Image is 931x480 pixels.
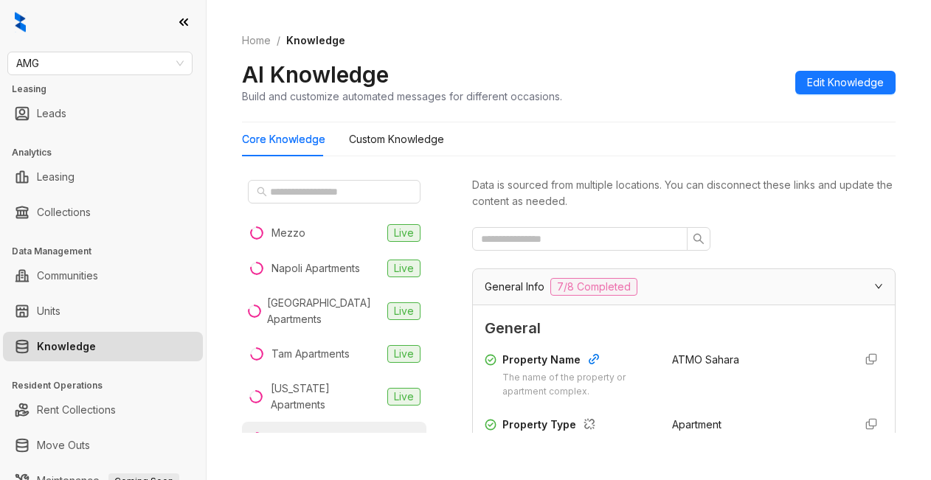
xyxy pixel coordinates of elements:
[242,60,389,88] h2: AI Knowledge
[672,418,721,431] span: Apartment
[257,187,267,197] span: search
[387,345,420,363] span: Live
[3,99,203,128] li: Leads
[502,417,654,436] div: Property Type
[12,146,206,159] h3: Analytics
[672,353,739,366] span: ATMO Sahara
[387,302,420,320] span: Live
[795,71,896,94] button: Edit Knowledge
[271,225,305,241] div: Mezzo
[271,346,350,362] div: Tam Apartments
[3,198,203,227] li: Collections
[485,279,544,295] span: General Info
[3,162,203,192] li: Leasing
[3,332,203,361] li: Knowledge
[16,52,184,74] span: AMG
[3,261,203,291] li: Communities
[15,12,26,32] img: logo
[267,295,381,327] div: [GEOGRAPHIC_DATA] Apartments
[473,269,895,305] div: General Info7/8 Completed
[271,380,381,413] div: [US_STATE] Apartments
[37,431,90,460] a: Move Outs
[807,74,884,91] span: Edit Knowledge
[12,379,206,392] h3: Resident Operations
[472,177,896,209] div: Data is sourced from multiple locations. You can disconnect these links and update the content as...
[3,431,203,460] li: Move Outs
[874,282,883,291] span: expanded
[3,296,203,326] li: Units
[387,260,420,277] span: Live
[242,88,562,104] div: Build and customize automated messages for different occasions.
[37,332,96,361] a: Knowledge
[693,233,705,245] span: search
[271,431,344,447] div: ATMO Sahara
[271,260,360,276] div: Napoli Apartments
[502,352,654,371] div: Property Name
[12,245,206,258] h3: Data Management
[37,296,60,326] a: Units
[37,99,66,128] a: Leads
[349,131,444,147] div: Custom Knowledge
[3,395,203,425] li: Rent Collections
[242,131,325,147] div: Core Knowledge
[550,278,637,296] span: 7/8 Completed
[277,32,280,49] li: /
[37,162,75,192] a: Leasing
[387,224,420,242] span: Live
[286,34,345,46] span: Knowledge
[239,32,274,49] a: Home
[12,83,206,96] h3: Leasing
[485,317,883,340] span: General
[37,261,98,291] a: Communities
[387,388,420,406] span: Live
[37,198,91,227] a: Collections
[502,371,654,399] div: The name of the property or apartment complex.
[37,395,116,425] a: Rent Collections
